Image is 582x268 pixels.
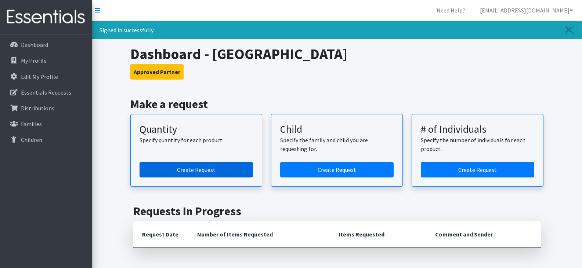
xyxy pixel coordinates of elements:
[3,53,89,68] a: My Profile
[21,104,54,112] p: Distributions
[3,69,89,84] a: Edit My Profile
[558,21,582,39] a: Close
[431,3,471,18] a: Need Help?
[130,45,543,63] h1: Dashboard - [GEOGRAPHIC_DATA]
[130,64,184,80] button: Approved Partner
[3,5,89,29] img: HumanEssentials
[3,132,89,147] a: Children
[421,123,534,136] h3: # of Individuals
[474,3,579,18] a: [EMAIL_ADDRESS][DOMAIN_NAME]
[280,123,394,136] h3: Child
[133,221,188,248] th: Request Date
[92,21,582,39] div: Signed in successfully.
[133,204,541,218] h2: Requests In Progress
[21,41,48,48] p: Dashboard
[280,136,394,153] p: Specify the family and child you are requesting for.
[3,37,89,52] a: Dashboard
[21,57,47,64] p: My Profile
[140,162,253,177] a: Create a request by quantity
[21,136,42,143] p: Children
[188,221,330,248] th: Number of Items Requested
[140,123,253,136] h3: Quantity
[21,73,58,80] p: Edit My Profile
[140,136,253,144] p: Specify quantity for each product.
[21,89,71,96] p: Essentials Requests
[330,221,426,248] th: Items Requested
[21,120,42,128] p: Families
[3,101,89,115] a: Distributions
[421,136,534,153] p: Specify the number of individuals for each product.
[3,117,89,131] a: Families
[421,162,534,177] a: Create a request by number of individuals
[130,97,543,111] h2: Make a request
[280,162,394,177] a: Create a request for a child or family
[426,221,541,248] th: Comment and Sender
[3,85,89,100] a: Essentials Requests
